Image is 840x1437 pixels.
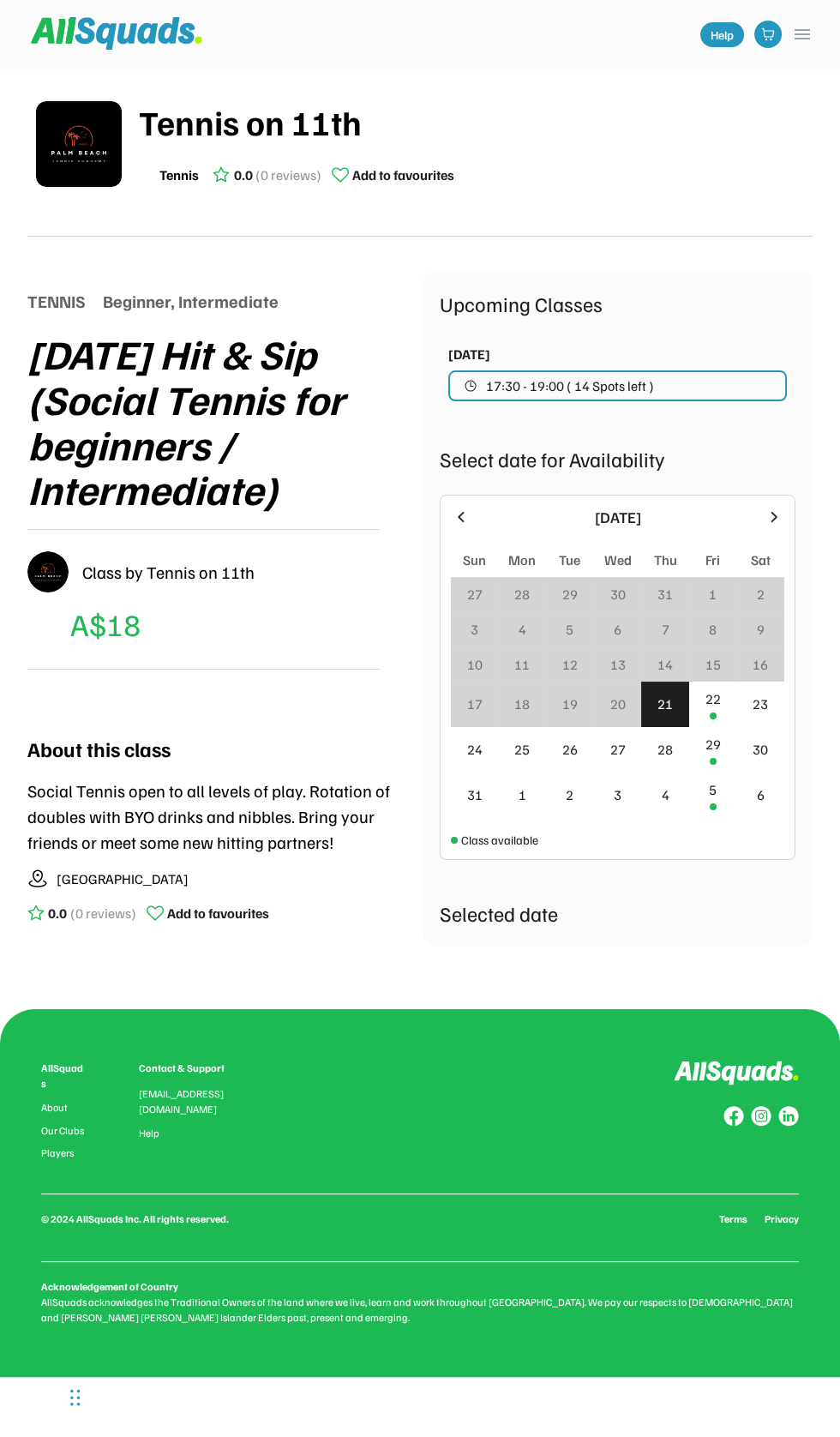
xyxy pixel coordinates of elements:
a: Help [139,1127,159,1139]
div: 15 [705,654,721,675]
div: 18 [514,694,530,714]
div: 7 [662,619,669,640]
div: 24 [467,739,483,760]
div: 12 [562,654,578,675]
div: 14 [657,654,673,675]
div: 3 [471,619,478,640]
img: IMG_2979.png [36,101,122,187]
div: 26 [562,739,578,760]
img: Squad%20Logo.svg [31,17,202,50]
div: 27 [609,739,625,760]
img: Group%20copy%206.svg [778,1106,799,1127]
div: Selected date [440,898,795,929]
div: 6 [757,785,765,805]
div: Add to favourites [352,165,454,185]
a: Players [41,1147,87,1159]
div: Wed [603,550,631,570]
div: AllSquads acknowledges the Traditional Owners of the land where we live, learn and work throughou... [41,1295,799,1326]
div: 27 [467,584,483,604]
div: 11 [514,654,530,675]
img: IMG_2979.png [27,551,69,592]
div: 0.0 [234,165,253,185]
div: 23 [753,694,768,714]
div: 16 [753,654,768,675]
div: 30 [609,584,625,604]
div: © 2024 AllSquads Inc. All rights reserved. [41,1212,229,1227]
div: 21 [657,694,673,714]
div: Acknowledgement of Country [41,1279,178,1295]
div: 1 [519,785,526,805]
button: menu [792,24,813,45]
div: 1 [709,584,717,604]
div: 13 [609,654,625,675]
div: 22 [705,688,721,709]
div: [GEOGRAPHIC_DATA] [57,869,189,889]
div: 2 [566,785,573,805]
div: A$18 [70,601,141,647]
a: Our Clubs [41,1125,87,1137]
div: Tue [559,550,580,570]
div: Beginner, Intermediate [103,288,279,314]
div: [EMAIL_ADDRESS][DOMAIN_NAME] [139,1086,245,1117]
div: 2 [757,584,765,604]
div: [DATE] Hit & Sip (Social Tennis for beginners / Intermediate) [27,331,423,512]
div: Add to favourites [167,903,269,923]
img: shopping-cart-01%20%281%29.svg [761,27,775,41]
img: Logo%20inverted.svg [674,1061,799,1085]
div: 28 [514,584,530,604]
div: 31 [467,785,483,805]
div: 10 [467,654,483,675]
div: 0.0 [48,903,67,923]
div: 4 [662,785,669,805]
div: Mon [508,550,536,570]
div: Social Tennis open to all levels of play. Rotation of doubles with BYO drinks and nibbles. Bring ... [27,778,423,855]
div: Tennis [159,165,199,185]
div: 20 [609,694,625,714]
div: TENNIS [27,288,86,314]
div: Select date for Availability [440,443,795,474]
img: Group%20copy%208.svg [723,1106,744,1127]
a: About [41,1102,87,1114]
div: 31 [657,584,673,604]
div: Sun [463,550,486,570]
div: 19 [562,694,578,714]
div: 30 [753,739,768,760]
div: AllSquads [41,1061,87,1091]
button: 17:30 - 19:00 ( 14 Spots left ) [448,370,787,401]
div: [DATE] [480,506,755,529]
div: Class by Tennis on 11th [82,559,255,585]
a: Terms [719,1212,747,1227]
div: Contact & Support [139,1061,245,1076]
div: (0 reviews) [70,903,136,923]
div: 5 [566,619,573,640]
div: 5 [709,779,717,800]
div: Sat [751,550,771,570]
div: Class available [461,831,538,849]
div: Tennis on 11th [139,96,813,147]
div: 4 [519,619,526,640]
div: [DATE] [448,344,490,364]
div: 29 [562,584,578,604]
div: 25 [514,739,530,760]
span: 17:30 - 19:00 ( 14 Spots left ) [486,379,654,393]
div: 29 [705,734,721,755]
div: 8 [709,619,717,640]
div: Fri [705,550,720,570]
div: Thu [654,550,677,570]
a: Privacy [765,1212,799,1227]
div: Upcoming Classes [440,288,795,319]
div: 3 [614,785,621,805]
div: 28 [657,739,673,760]
div: (0 reviews) [255,165,321,185]
div: 17 [467,694,483,714]
img: Group%20copy%207.svg [751,1106,771,1127]
div: 6 [614,619,621,640]
div: 9 [757,619,765,640]
div: About this class [27,733,171,764]
a: Help [700,22,744,47]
